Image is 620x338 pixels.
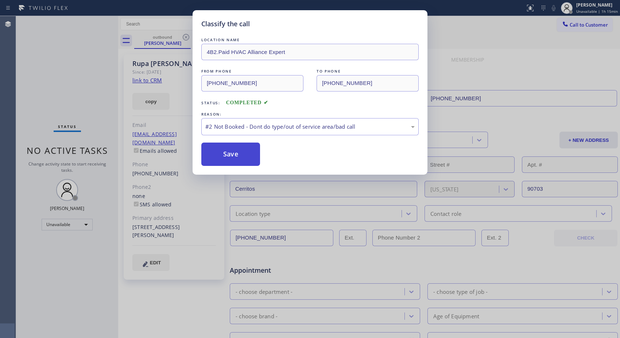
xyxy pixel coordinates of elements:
button: Save [201,143,260,166]
div: FROM PHONE [201,67,303,75]
div: REASON: [201,110,419,118]
div: LOCATION NAME [201,36,419,44]
div: #2 Not Booked - Dont do type/out of service area/bad call [205,123,415,131]
span: COMPLETED [226,100,268,105]
div: TO PHONE [317,67,419,75]
input: From phone [201,75,303,92]
span: Status: [201,100,220,105]
h5: Classify the call [201,19,250,29]
input: To phone [317,75,419,92]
